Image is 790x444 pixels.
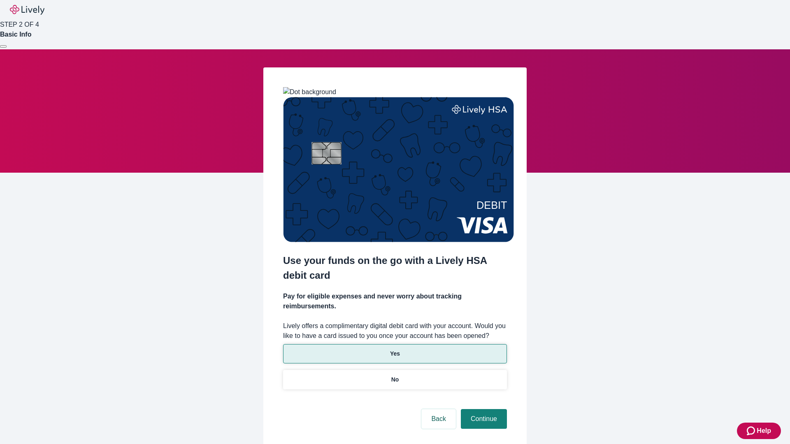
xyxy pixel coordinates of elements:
[390,349,400,358] p: Yes
[10,5,44,15] img: Lively
[421,409,456,429] button: Back
[283,253,507,283] h2: Use your funds on the go with a Lively HSA debit card
[283,291,507,311] h4: Pay for eligible expenses and never worry about tracking reimbursements.
[747,426,757,436] svg: Zendesk support icon
[391,375,399,384] p: No
[283,344,507,363] button: Yes
[283,87,336,97] img: Dot background
[283,321,507,341] label: Lively offers a complimentary digital debit card with your account. Would you like to have a card...
[283,370,507,389] button: No
[757,426,771,436] span: Help
[461,409,507,429] button: Continue
[737,423,781,439] button: Zendesk support iconHelp
[283,97,514,242] img: Debit card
